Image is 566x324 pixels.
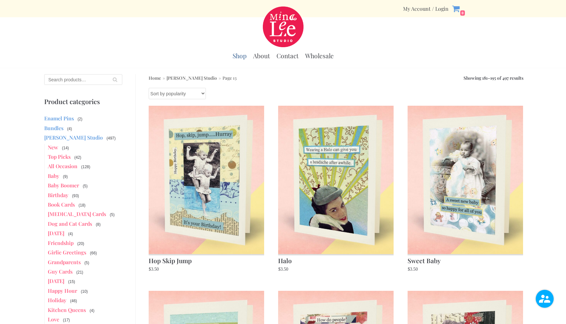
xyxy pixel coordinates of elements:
[408,267,410,272] span: $
[149,267,159,272] bdi: 3.50
[44,98,123,105] p: Product categories
[460,10,465,16] span: 0
[408,267,418,272] bdi: 3.50
[62,174,69,180] span: (9)
[253,52,270,60] a: About
[278,267,280,272] span: $
[81,164,91,170] span: (128)
[48,306,86,313] a: Kitchen Queens
[48,220,92,227] a: Dog and Cat Cards
[167,75,217,81] a: [PERSON_NAME] Studio
[48,201,75,208] a: Book Cards
[149,106,264,254] img: Hop Skip Jump
[263,7,303,47] a: Mina Lee Studio
[452,5,465,13] a: 0
[305,52,334,60] a: Wholesale
[48,192,68,198] a: Birthday
[80,289,88,294] span: (10)
[149,254,264,266] h2: Hop Skip Jump
[44,115,74,122] a: Enamel Pins
[403,5,449,12] a: My Account / Login
[217,75,222,81] span: »
[89,250,98,256] span: (66)
[48,144,58,151] a: New
[82,183,88,189] span: (5)
[276,52,299,60] a: Contact
[48,287,77,294] a: Happy Hour
[70,298,78,304] span: (46)
[108,74,122,85] button: Search
[72,193,80,199] span: (93)
[278,106,393,273] a: Halo $3.50
[48,182,79,189] a: Baby Boomer
[149,106,264,273] a: Hop Skip Jump $3.50
[464,74,523,81] p: Showing 181–195 of 497 results
[62,317,71,323] span: (17)
[278,254,393,266] h2: Halo
[74,155,82,160] span: (42)
[161,75,167,81] span: »
[233,52,247,60] a: Shop
[48,277,64,284] a: [DATE]
[149,267,151,272] span: $
[61,145,70,151] span: (14)
[77,241,85,247] span: (20)
[149,88,206,99] select: Shop order
[106,135,116,141] span: (497)
[278,106,393,254] img: Halo
[48,268,73,275] a: Guy Cards
[48,316,59,323] a: Love
[76,269,84,275] span: (21)
[48,210,106,217] a: [MEDICAL_DATA] Cards
[67,126,73,132] span: (4)
[149,75,161,81] a: Home
[408,106,523,273] a: Sweet Baby $3.50
[48,230,64,236] a: [DATE]
[149,74,236,81] nav: Breadcrumb
[48,163,77,169] a: All Occasion
[68,231,74,237] span: (4)
[95,222,101,227] span: (8)
[536,290,554,308] img: user.png
[408,254,523,266] h2: Sweet Baby
[84,260,90,266] span: (5)
[68,279,76,285] span: (15)
[403,5,449,12] div: Secondary Menu
[48,297,66,304] a: Holiday
[408,106,523,254] img: Sweet Baby
[48,259,81,265] a: Grandparents
[44,74,123,85] input: Search products…
[109,212,115,218] span: (5)
[77,116,83,122] span: (2)
[89,308,95,314] span: (4)
[48,153,71,160] a: Top Picks
[48,239,74,246] a: Friendship
[78,202,86,208] span: (18)
[44,125,63,131] a: Bundles
[48,249,86,256] a: Girlie Greetings
[44,134,103,141] a: [PERSON_NAME] Studio
[233,48,334,63] div: Primary Menu
[278,267,288,272] bdi: 3.50
[48,172,59,179] a: Baby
